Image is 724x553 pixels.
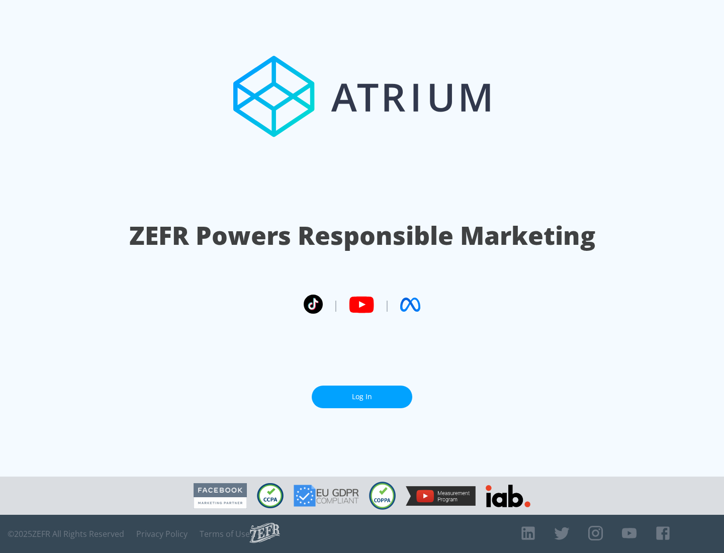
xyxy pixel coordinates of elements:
span: | [384,297,390,312]
span: | [333,297,339,312]
a: Log In [312,386,412,408]
img: CCPA Compliant [257,483,284,508]
a: Privacy Policy [136,529,188,539]
h1: ZEFR Powers Responsible Marketing [129,218,595,253]
img: GDPR Compliant [294,485,359,507]
span: © 2025 ZEFR All Rights Reserved [8,529,124,539]
img: IAB [486,485,530,507]
img: COPPA Compliant [369,482,396,510]
img: Facebook Marketing Partner [194,483,247,509]
img: YouTube Measurement Program [406,486,476,506]
a: Terms of Use [200,529,250,539]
